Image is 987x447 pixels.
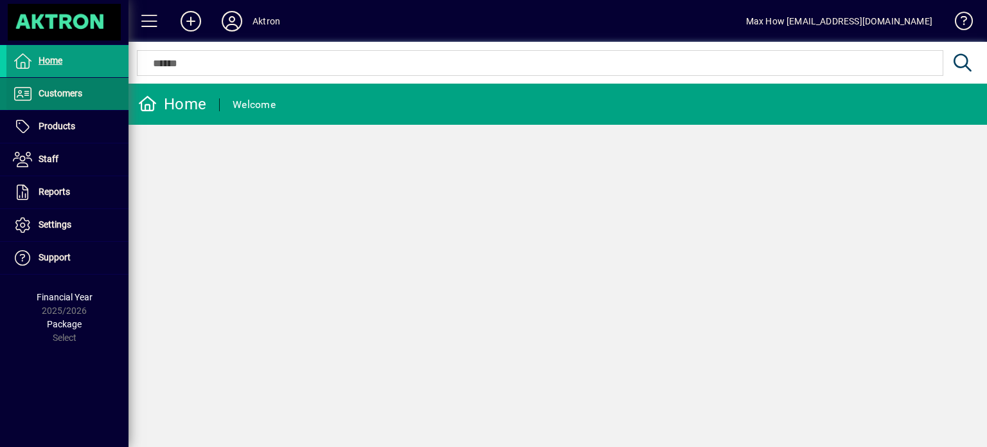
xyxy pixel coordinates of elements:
[6,78,129,110] a: Customers
[170,10,211,33] button: Add
[6,242,129,274] a: Support
[39,55,62,66] span: Home
[39,219,71,230] span: Settings
[233,95,276,115] div: Welcome
[253,11,280,32] div: Aktron
[6,176,129,208] a: Reports
[39,88,82,98] span: Customers
[47,319,82,329] span: Package
[37,292,93,302] span: Financial Year
[6,111,129,143] a: Products
[39,252,71,262] span: Support
[39,187,70,197] span: Reports
[945,3,971,44] a: Knowledge Base
[211,10,253,33] button: Profile
[6,143,129,176] a: Staff
[39,154,58,164] span: Staff
[138,94,206,114] div: Home
[6,209,129,241] a: Settings
[39,121,75,131] span: Products
[746,11,932,32] div: Max How [EMAIL_ADDRESS][DOMAIN_NAME]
